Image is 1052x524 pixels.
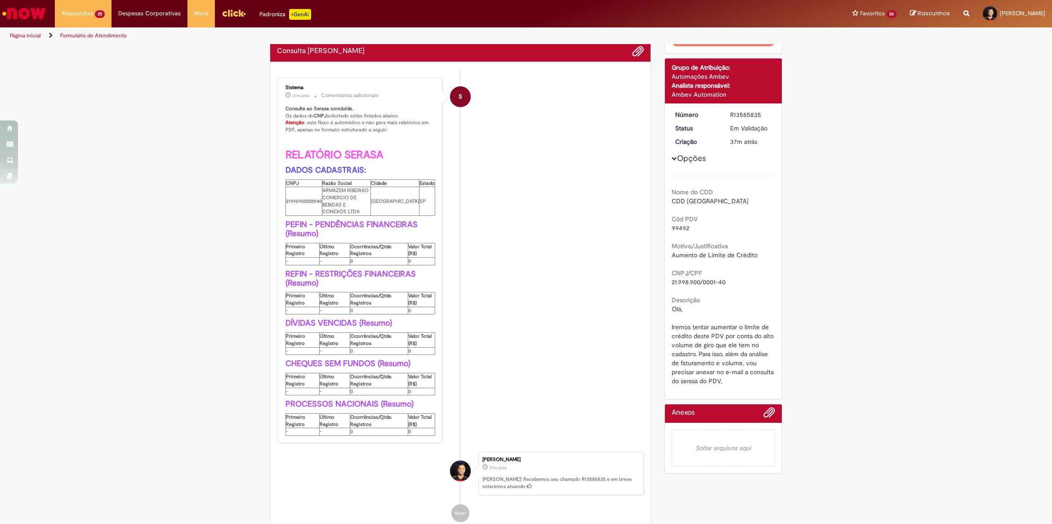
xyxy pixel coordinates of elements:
[672,430,776,466] em: Soltar arquivos aqui
[319,388,350,395] td: -
[286,414,320,428] th: Primeiro Registro
[350,292,408,307] th: Ocorrências/Qtde. Registros
[450,86,471,107] div: System
[672,215,698,223] b: Cód PDV
[118,9,181,18] span: Despesas Corporativas
[194,9,208,18] span: More
[7,27,695,44] ul: Trilhas de página
[285,165,366,175] b: DADOS CADASTRAIS:
[350,333,408,347] th: Ocorrências/Qtde. Registros
[730,110,772,119] div: R13585835
[286,333,320,347] th: Primeiro Registro
[408,388,435,395] td: 0
[277,47,365,55] h2: Consulta Serasa Histórico de tíquete
[763,407,775,423] button: Adicionar anexos
[408,428,435,436] td: 0
[408,307,435,314] td: 0
[60,32,127,39] a: Formulário de Atendimento
[319,292,350,307] th: Último Registro
[450,461,471,481] div: Luis Gabriel dos Reis Camargo
[910,9,950,18] a: Rascunhos
[672,188,713,196] b: Nome do CDD
[259,9,311,20] div: Padroniza
[672,224,689,232] span: 99492
[285,105,435,436] p: Os dados do solicitado estão listados abaixo. : este fluxo é automático e não gera mais relatório...
[669,137,724,146] dt: Criação
[286,292,320,307] th: Primeiro Registro
[62,9,93,18] span: Requisições
[672,305,776,385] span: Olá, Iremos tentar aumentar o limite de crédito deste PDV por conta do alto volume de giro que el...
[95,10,105,18] span: 25
[319,347,350,355] td: -
[370,179,419,187] th: Cidade
[350,258,408,265] td: 0
[285,148,383,162] b: RELATÓRIO SERASA
[285,358,410,369] b: CHEQUES SEM FUNDOS (Resumo)
[672,296,700,304] b: Descrição
[286,373,320,388] th: Primeiro Registro
[350,243,408,257] th: Ocorrências/Qtde. Registros
[408,258,435,265] td: 0
[672,409,695,417] h2: Anexos
[672,81,776,90] div: Analista responsável:
[289,9,311,20] p: +GenAi
[408,333,435,347] th: Valor Total (R$)
[672,90,776,99] div: Ambev Automation
[292,93,310,99] time: 01/10/2025 12:45:39
[286,243,320,257] th: Primeiro Registro
[370,187,419,216] td: [GEOGRAPHIC_DATA]
[286,307,320,314] td: -
[286,428,320,436] td: -
[285,85,435,90] div: Sistema
[319,258,350,265] td: -
[918,9,950,18] span: Rascunhos
[860,9,885,18] span: Favoritos
[285,318,392,328] b: DÍVIDAS VENCIDAS (Resumo)
[730,138,757,146] time: 01/10/2025 12:45:32
[350,373,408,388] th: Ocorrências/Qtde. Registros
[730,138,757,146] span: 37m atrás
[1000,9,1045,17] span: [PERSON_NAME]
[350,428,408,436] td: 0
[286,179,322,187] th: CNPJ
[482,476,639,490] p: [PERSON_NAME]! Recebemos seu chamado R13585835 e em breve estaremos atuando.
[319,243,350,257] th: Último Registro
[350,388,408,395] td: 0
[286,388,320,395] td: -
[459,86,462,107] span: S
[277,452,644,495] li: Luis Gabriel dos Reis Camargo
[419,179,435,187] th: Estado
[350,347,408,355] td: 0
[669,124,724,133] dt: Status
[632,45,644,57] button: Adicionar anexos
[672,269,702,277] b: CNPJ/CPF
[222,6,246,20] img: click_logo_yellow_360x200.png
[489,465,507,470] time: 01/10/2025 12:45:32
[408,243,435,257] th: Valor Total (R$)
[350,307,408,314] td: 0
[887,10,896,18] span: 26
[286,258,320,265] td: -
[669,110,724,119] dt: Número
[319,373,350,388] th: Último Registro
[285,399,414,409] b: PROCESSOS NACIONAIS (Resumo)
[285,219,420,239] b: PEFIN - PENDÊNCIAS FINANCEIRAS (Resumo)
[322,179,371,187] th: Razão Social
[286,347,320,355] td: -
[286,187,322,216] td: 21998900000140
[408,414,435,428] th: Valor Total (R$)
[319,414,350,428] th: Último Registro
[672,251,758,259] span: Aumento de Limite de Crédito
[482,457,639,462] div: [PERSON_NAME]
[285,269,418,288] b: REFIN - RESTRIÇÕES FINANCEIRAS (Resumo)
[319,428,350,436] td: -
[408,373,435,388] th: Valor Total (R$)
[285,105,353,112] b: Consulta ao Serasa concluída.
[1,4,47,22] img: ServiceNow
[350,414,408,428] th: Ocorrências/Qtde. Registros
[419,187,435,216] td: SP
[10,32,41,39] a: Página inicial
[285,119,304,126] font: Atenção
[408,292,435,307] th: Valor Total (R$)
[319,307,350,314] td: -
